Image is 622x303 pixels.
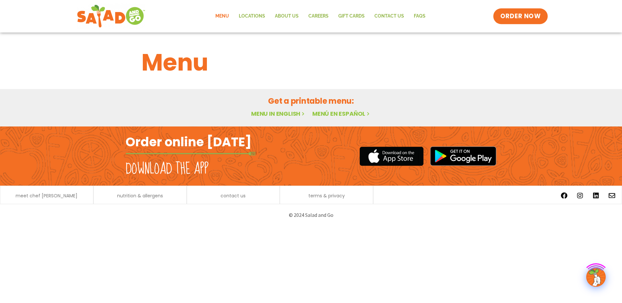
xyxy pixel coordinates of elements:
[308,193,345,198] a: terms & privacy
[370,9,409,24] a: Contact Us
[142,95,480,107] h2: Get a printable menu:
[77,3,145,29] img: new-SAG-logo-768×292
[210,9,430,24] nav: Menu
[210,9,234,24] a: Menu
[312,110,371,118] a: Menú en español
[126,160,209,178] h2: Download the app
[359,146,424,167] img: appstore
[129,211,493,219] p: © 2024 Salad and Go
[304,9,333,24] a: Careers
[270,9,304,24] a: About Us
[126,152,256,155] img: fork
[234,9,270,24] a: Locations
[251,110,306,118] a: Menu in English
[16,193,77,198] a: meet chef [PERSON_NAME]
[500,12,541,20] span: ORDER NOW
[142,45,480,80] h1: Menu
[430,146,496,166] img: google_play
[333,9,370,24] a: GIFT CARDS
[221,193,246,198] a: contact us
[126,134,251,150] h2: Order online [DATE]
[493,8,548,24] a: ORDER NOW
[117,193,163,198] a: nutrition & allergens
[409,9,430,24] a: FAQs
